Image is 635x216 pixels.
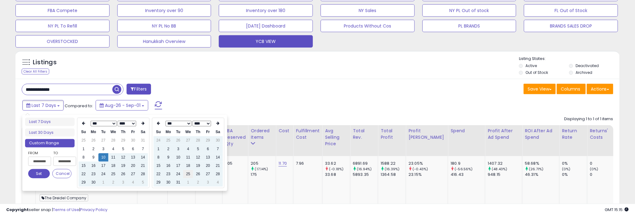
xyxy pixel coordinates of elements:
span: The Dreidel Company [40,194,88,201]
div: 7.96 [296,161,317,166]
button: Save View [524,84,556,94]
td: 20 [128,162,138,170]
td: 25 [108,170,118,178]
label: Deactivated [576,63,599,68]
strong: Copyright [6,207,29,213]
td: 9 [163,153,173,162]
td: 10 [98,153,108,162]
td: 27 [183,136,193,145]
li: Last 7 Days [25,118,75,126]
td: 23 [89,170,98,178]
div: Profit After Ad Spend [488,128,520,141]
button: NY PL Out of stock [422,4,516,17]
div: 175 [251,172,276,177]
td: 14 [213,153,223,162]
td: 11 [183,153,193,162]
button: YCB VIEW [219,35,313,48]
div: FBA Reserved Qty [225,128,246,147]
p: Listing States: [519,56,619,62]
small: (26.71%) [529,167,543,172]
td: 22 [153,170,163,178]
th: Su [79,128,89,136]
button: OVERSTOCKED [15,35,110,48]
button: Aug-26 - Sep-01 [96,100,148,111]
td: 1 [153,145,163,153]
td: 4 [128,178,138,187]
td: 4 [108,145,118,153]
td: 30 [163,178,173,187]
td: 25 [183,170,193,178]
div: 1364.58 [381,172,406,177]
td: 25 [163,136,173,145]
td: 29 [118,136,128,145]
div: 205 [251,161,276,166]
th: Th [118,128,128,136]
button: BRANDS SALES DROP [524,20,618,32]
li: Custom Range [25,139,75,147]
td: 21 [213,162,223,170]
div: 58.68% [525,161,559,166]
td: 17 [98,162,108,170]
li: Last 30 Days [25,129,75,137]
button: Filters [127,84,151,95]
td: 30 [89,178,98,187]
td: 6 [203,145,213,153]
div: Return Rate [562,128,585,141]
td: 13 [203,153,213,162]
td: 30 [213,136,223,145]
div: ROI After Ad Spend [525,128,557,141]
td: 26 [118,170,128,178]
div: 1588.22 [381,161,406,166]
td: 31 [138,136,148,145]
td: 16 [163,162,173,170]
td: 29 [203,136,213,145]
div: 23.15% [408,172,448,177]
div: Ordered Items [251,128,273,141]
small: (16.39%) [385,167,400,172]
small: (17.14%) [255,167,268,172]
button: Columns [557,84,586,94]
td: 19 [193,162,203,170]
div: Clear All Filters [22,69,49,74]
a: Terms of Use [53,207,79,213]
td: 26 [89,136,98,145]
td: 24 [98,170,108,178]
td: 9 [89,153,98,162]
td: 27 [203,170,213,178]
div: Fulfillment Cost [296,128,320,141]
td: 15 [153,162,163,170]
span: Compared to: [65,103,93,109]
button: NY PL No BB [117,20,211,32]
td: 17 [173,162,183,170]
th: Fr [128,128,138,136]
td: 10 [173,153,183,162]
td: 12 [118,153,128,162]
td: 18 [183,162,193,170]
div: Returns' Costs [590,128,612,141]
label: Archived [576,70,592,75]
td: 24 [173,170,183,178]
a: Privacy Policy [80,207,107,213]
td: 28 [108,136,118,145]
div: 1407.32 [488,161,522,166]
td: 7 [138,145,148,153]
td: 16 [89,162,98,170]
button: Actions [587,84,613,94]
th: Th [193,128,203,136]
td: 2 [89,145,98,153]
small: (-0.18%) [329,167,343,172]
button: Products Without Cos [321,20,415,32]
div: Total Rev. [353,128,375,141]
div: 33.62 [325,161,350,166]
div: 6891.69 [353,161,378,166]
div: 416.43 [451,172,485,177]
td: 11 [108,153,118,162]
td: 2 [108,178,118,187]
th: We [183,128,193,136]
span: Columns [561,86,580,92]
div: Spend [451,128,482,134]
div: Total Profit [381,128,403,141]
div: Avg Selling Price [325,128,348,147]
label: Out of Stock [525,70,548,75]
td: 1 [79,145,89,153]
